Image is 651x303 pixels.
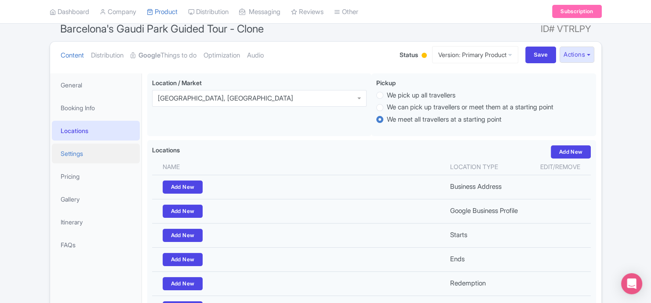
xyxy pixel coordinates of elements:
[52,98,140,118] a: Booking Info
[432,46,518,63] a: Version: Primary Product
[138,50,160,61] strong: Google
[163,253,203,266] a: Add New
[247,42,264,69] a: Audio
[52,189,140,209] a: Gallery
[158,94,293,102] div: [GEOGRAPHIC_DATA], [GEOGRAPHIC_DATA]
[420,49,429,63] div: Building
[152,145,180,155] label: Locations
[152,159,445,175] th: Name
[387,115,502,125] label: We meet all travellers at a starting point
[163,277,203,290] a: Add New
[541,20,591,38] span: ID# VTRLPY
[52,121,140,141] a: Locations
[530,159,591,175] th: Edit/Remove
[61,42,84,69] a: Content
[152,79,202,87] span: Location / Market
[204,42,240,69] a: Optimization
[551,145,591,159] a: Add New
[163,229,203,242] a: Add New
[52,144,140,163] a: Settings
[52,212,140,232] a: Itinerary
[60,22,264,35] span: Barcelona's Gaudi Park Guided Tour - Clone
[621,273,642,294] div: Open Intercom Messenger
[52,75,140,95] a: General
[387,102,553,112] label: We can pick up travellers or meet them at a starting point
[560,47,594,63] button: Actions
[52,166,140,186] a: Pricing
[91,42,124,69] a: Distribution
[444,199,530,223] td: Google Business Profile
[131,42,196,69] a: GoogleThings to do
[163,205,203,218] a: Add New
[400,50,418,59] span: Status
[52,235,140,255] a: FAQs
[444,223,530,247] td: Starts
[163,180,203,194] a: Add New
[444,271,530,296] td: Redemption
[525,47,556,63] input: Save
[444,159,530,175] th: Location type
[444,247,530,271] td: Ends
[387,90,455,101] label: We pick up all travellers
[444,175,530,199] td: Business Address
[552,5,601,18] a: Subscription
[376,79,396,87] span: Pickup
